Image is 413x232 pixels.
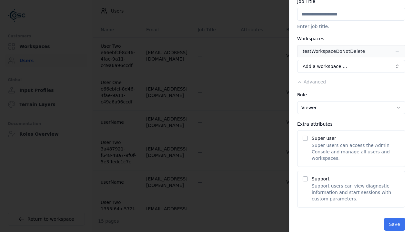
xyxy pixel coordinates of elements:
[297,122,405,126] div: Extra attributes
[312,176,329,181] label: Support
[303,48,365,54] div: testWorkspaceDoNotDelete
[384,218,405,231] button: Save
[303,63,347,70] span: Add a workspace …
[297,36,324,41] label: Workspaces
[312,142,400,161] p: Super users can access the Admin Console and manage all users and workspaces.
[297,23,405,30] p: Enter job title.
[297,92,307,97] label: Role
[312,183,400,202] p: Support users can view diagnostic information and start sessions with custom parameters.
[312,136,336,141] label: Super user
[297,79,326,85] button: Advanced
[304,79,326,84] span: Advanced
